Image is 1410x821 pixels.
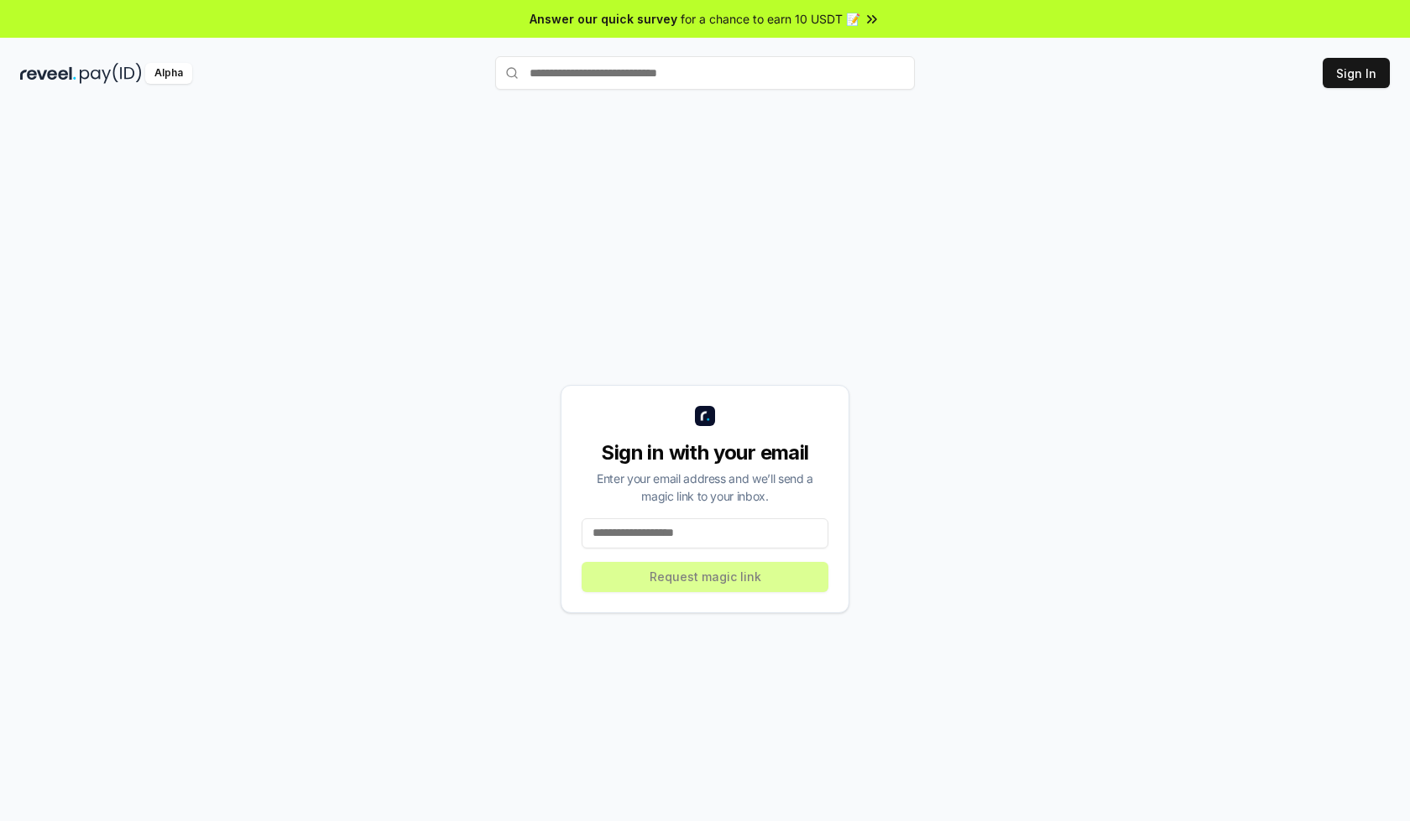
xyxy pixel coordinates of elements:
[20,63,76,84] img: reveel_dark
[80,63,142,84] img: pay_id
[1323,58,1390,88] button: Sign In
[145,63,192,84] div: Alpha
[582,439,828,466] div: Sign in with your email
[681,10,860,28] span: for a chance to earn 10 USDT 📝
[530,10,677,28] span: Answer our quick survey
[695,406,715,426] img: logo_small
[582,470,828,505] div: Enter your email address and we’ll send a magic link to your inbox.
